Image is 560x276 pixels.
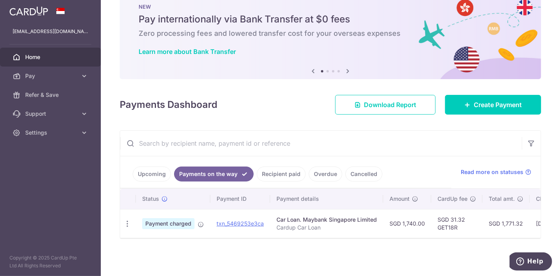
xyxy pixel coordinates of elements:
span: Create Payment [474,100,522,109]
span: Total amt. [489,195,515,203]
a: txn_5469253e3ca [217,220,264,227]
p: [EMAIL_ADDRESS][DOMAIN_NAME] [13,28,88,35]
td: SGD 1,771.32 [482,209,530,238]
span: CardUp fee [438,195,467,203]
td: SGD 31.32 GET18R [431,209,482,238]
th: Payment ID [210,189,270,209]
span: Refer & Save [25,91,77,99]
span: Settings [25,129,77,137]
a: Overdue [309,167,342,182]
span: Pay [25,72,77,80]
a: Cancelled [345,167,382,182]
img: CardUp [9,6,48,16]
a: Upcoming [133,167,171,182]
td: SGD 1,740.00 [383,209,431,238]
a: Recipient paid [257,167,306,182]
span: Download Report [364,100,416,109]
h4: Payments Dashboard [120,98,217,112]
p: Cardup Car Loan [276,224,377,232]
a: Payments on the way [174,167,254,182]
th: Payment details [270,189,383,209]
a: Create Payment [445,95,541,115]
p: NEW [139,4,522,10]
a: Learn more about Bank Transfer [139,48,236,56]
div: Car Loan. Maybank Singapore Limited [276,216,377,224]
span: Read more on statuses [461,168,523,176]
span: Amount [389,195,410,203]
span: Support [25,110,77,118]
a: Read more on statuses [461,168,531,176]
a: Download Report [335,95,436,115]
input: Search by recipient name, payment id or reference [120,131,522,156]
h6: Zero processing fees and lowered transfer cost for your overseas expenses [139,29,522,38]
span: Home [25,53,77,61]
span: Status [142,195,159,203]
iframe: Opens a widget where you can find more information [510,252,552,272]
h5: Pay internationally via Bank Transfer at $0 fees [139,13,522,26]
span: Payment charged [142,218,195,229]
